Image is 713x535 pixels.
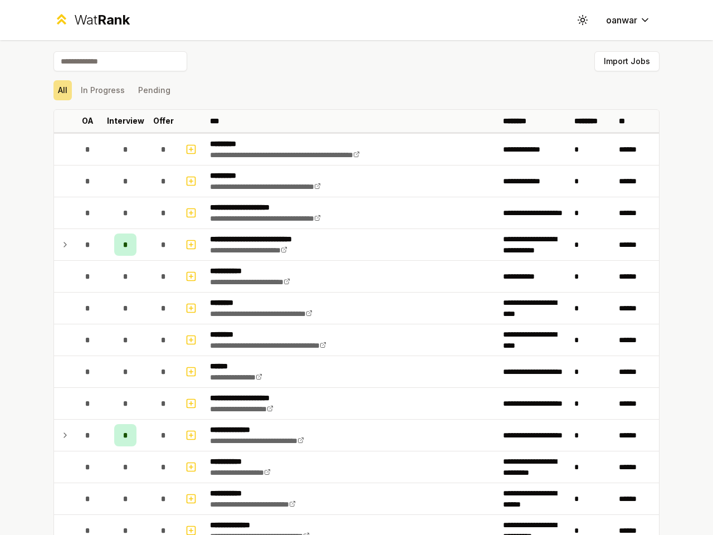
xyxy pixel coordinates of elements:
[597,10,660,30] button: oanwar
[594,51,660,71] button: Import Jobs
[107,115,144,127] p: Interview
[606,13,637,27] span: oanwar
[97,12,130,28] span: Rank
[76,80,129,100] button: In Progress
[53,11,130,29] a: WatRank
[74,11,130,29] div: Wat
[134,80,175,100] button: Pending
[153,115,174,127] p: Offer
[82,115,94,127] p: OA
[53,80,72,100] button: All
